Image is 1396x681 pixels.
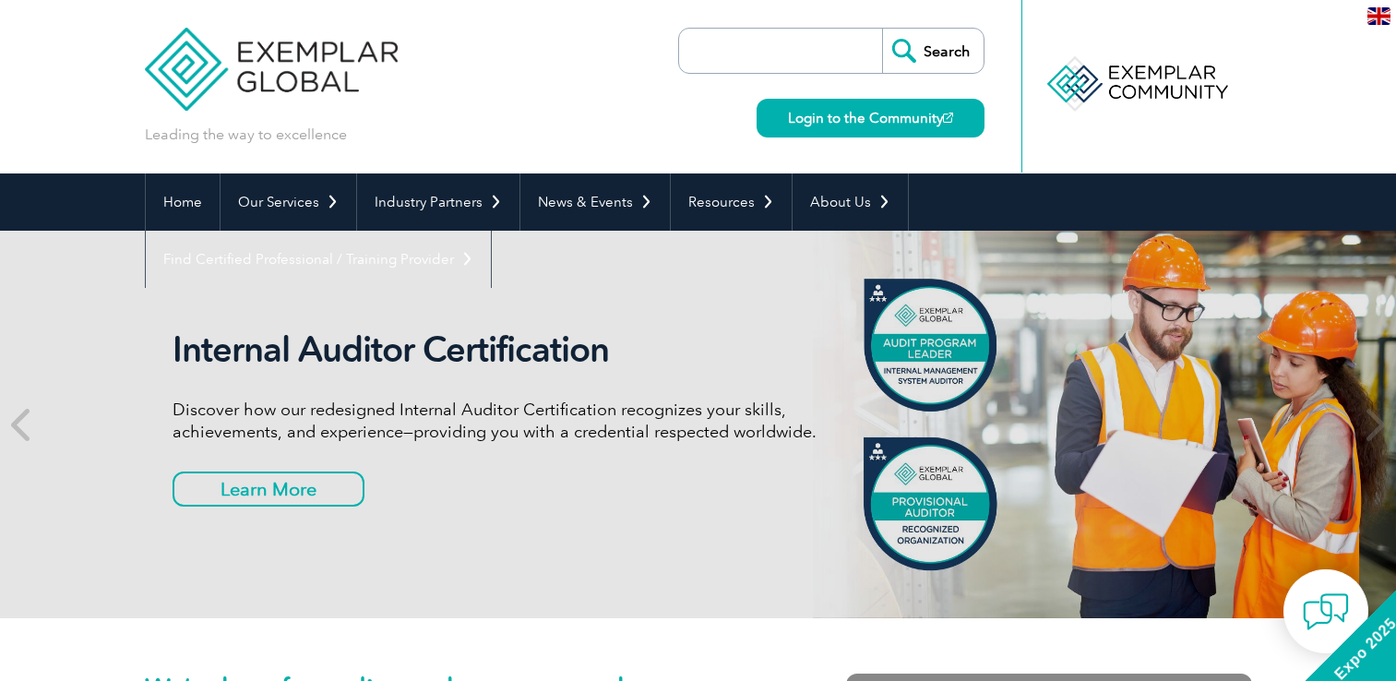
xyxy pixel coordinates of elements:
a: About Us [793,173,908,231]
a: Find Certified Professional / Training Provider [146,231,491,288]
a: Our Services [221,173,356,231]
a: Industry Partners [357,173,519,231]
a: Resources [671,173,792,231]
img: open_square.png [943,113,953,123]
a: Login to the Community [757,99,984,137]
a: Learn More [173,472,364,507]
input: Search [882,29,984,73]
img: contact-chat.png [1303,589,1349,635]
h2: Internal Auditor Certification [173,329,865,371]
p: Discover how our redesigned Internal Auditor Certification recognizes your skills, achievements, ... [173,399,865,443]
p: Leading the way to excellence [145,125,347,145]
img: en [1367,7,1390,25]
a: Home [146,173,220,231]
a: News & Events [520,173,670,231]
